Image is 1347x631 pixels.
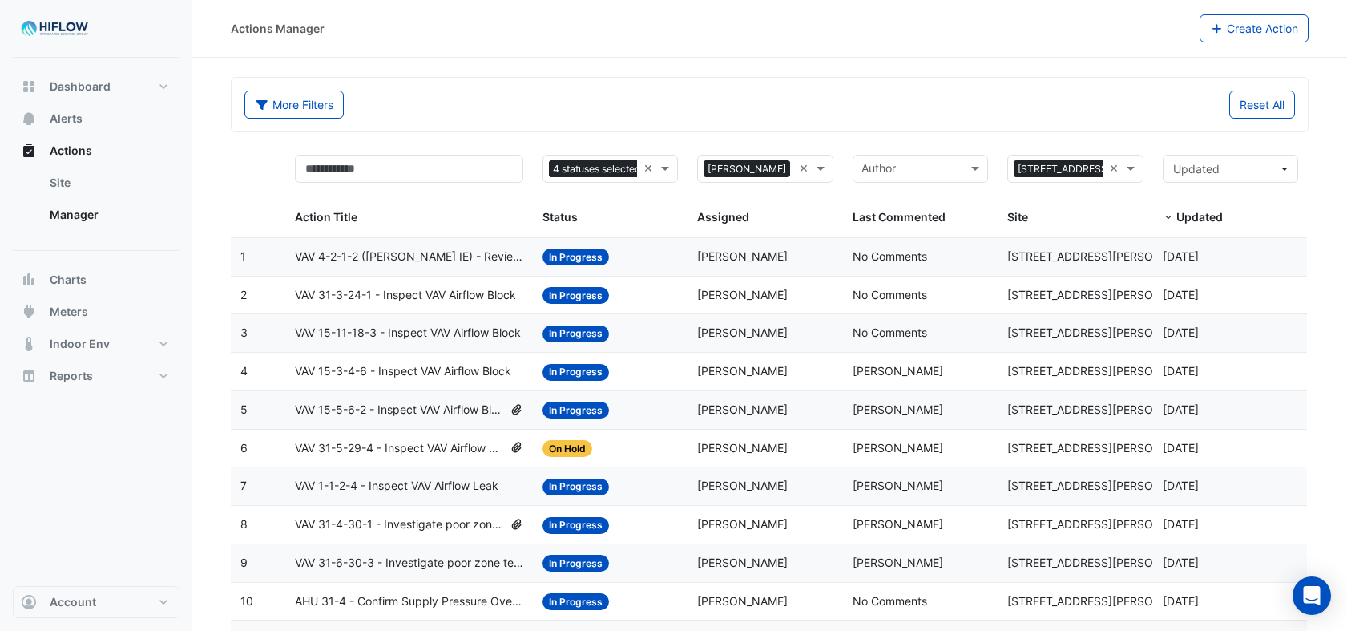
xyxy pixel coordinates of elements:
span: In Progress [542,593,609,610]
span: Clear [643,160,657,178]
span: Indoor Env [50,336,110,352]
app-icon: Dashboard [21,79,37,95]
button: Reports [13,360,179,392]
span: [STREET_ADDRESS][PERSON_NAME] [1007,441,1203,455]
span: 2 [240,288,247,301]
span: VAV 4-2-1-2 ([PERSON_NAME] IE) - Review Critical Sensor Outside Range [295,248,523,266]
span: 9 [240,556,248,569]
app-icon: Alerts [21,111,37,127]
span: Status [542,210,578,224]
span: [STREET_ADDRESS][PERSON_NAME] [1007,288,1203,301]
span: 2025-09-01T10:08:39.118 [1163,556,1199,569]
button: Charts [13,264,179,296]
span: 2025-09-01T10:07:11.229 [1163,594,1199,608]
span: [PERSON_NAME] [697,326,788,339]
span: [PERSON_NAME] [697,441,788,455]
span: Meters [50,304,88,320]
span: Charts [50,272,87,288]
span: VAV 1-1-2-4 - Inspect VAV Airflow Leak [295,477,498,495]
span: 3 [240,326,248,339]
span: [STREET_ADDRESS][PERSON_NAME] [1007,364,1203,378]
span: In Progress [542,555,609,572]
span: VAV 31-4-30-1 - Investigate poor zone temp [295,516,503,534]
span: VAV 15-11-18-3 - Inspect VAV Airflow Block [295,324,521,342]
span: 4 statuses selected [549,160,645,178]
button: Create Action [1200,14,1309,42]
span: 2025-09-01T10:10:02.453 [1163,479,1199,492]
span: [PERSON_NAME] [697,364,788,378]
span: No Comments [853,326,927,339]
span: [STREET_ADDRESS][PERSON_NAME] [1007,517,1203,531]
span: [PERSON_NAME] [697,517,788,531]
span: VAV 15-5-6-2 - Inspect VAV Airflow Block [295,401,503,419]
div: Actions [13,167,179,237]
span: Dashboard [50,79,111,95]
span: [PERSON_NAME] [697,402,788,416]
span: Clear [1109,160,1123,178]
span: In Progress [542,287,609,304]
span: Alerts [50,111,83,127]
span: Clear [799,160,813,178]
span: 5 [240,402,248,416]
span: Updated [1173,162,1220,176]
span: 2025-09-01T10:14:04.985 [1163,441,1199,455]
button: Meters [13,296,179,328]
span: [STREET_ADDRESS][PERSON_NAME] [1007,402,1203,416]
span: [PERSON_NAME] [853,556,943,569]
span: VAV 31-5-29-4 - Inspect VAV Airflow Block [295,439,503,458]
app-icon: Reports [21,368,37,384]
span: [PERSON_NAME] [853,402,943,416]
span: 2025-09-01T10:08:52.507 [1163,517,1199,531]
span: 4 [240,364,248,378]
app-icon: Actions [21,143,37,159]
button: Indoor Env [13,328,179,360]
span: [PERSON_NAME] [853,441,943,455]
span: [PERSON_NAME] [697,594,788,608]
button: Alerts [13,103,179,135]
span: VAV 31-3-24-1 - Inspect VAV Airflow Block [295,286,516,305]
button: Updated [1163,155,1298,183]
span: [PERSON_NAME] [697,249,788,263]
span: In Progress [542,479,609,495]
span: 10 [240,594,253,608]
a: Site [37,167,179,199]
button: Dashboard [13,71,179,103]
span: [PERSON_NAME] [697,479,788,492]
span: In Progress [542,402,609,419]
span: 2025-09-02T08:19:27.643 [1163,326,1199,339]
span: [STREET_ADDRESS][PERSON_NAME] [1014,160,1193,178]
span: [PERSON_NAME] [704,160,790,178]
span: 7 [240,479,247,492]
span: Reports [50,368,93,384]
span: Site [1007,210,1028,224]
app-icon: Indoor Env [21,336,37,352]
span: AHU 31-4 - Confirm Supply Pressure Override (Energy Waste) [295,593,523,611]
a: Manager [37,199,179,231]
button: Account [13,586,179,618]
button: Reset All [1229,91,1295,119]
span: Action Title [295,210,357,224]
span: 8 [240,517,248,531]
span: VAV 15-3-4-6 - Inspect VAV Airflow Block [295,362,511,381]
span: In Progress [542,364,609,381]
span: 2025-09-04T08:47:27.315 [1163,249,1199,263]
span: [PERSON_NAME] [697,556,788,569]
span: In Progress [542,517,609,534]
button: Actions [13,135,179,167]
span: In Progress [542,326,609,342]
app-icon: Charts [21,272,37,288]
span: 1 [240,249,246,263]
span: No Comments [853,594,927,608]
span: On Hold [542,440,592,457]
span: Actions [50,143,92,159]
span: 2025-09-01T10:14:37.361 [1163,364,1199,378]
span: Updated [1176,210,1223,224]
span: [STREET_ADDRESS][PERSON_NAME] [1007,249,1203,263]
span: [STREET_ADDRESS][PERSON_NAME] [1007,556,1203,569]
span: [PERSON_NAME] [853,517,943,531]
span: 6 [240,441,248,455]
span: [STREET_ADDRESS][PERSON_NAME] [1007,594,1203,608]
span: 2025-09-03T09:04:25.081 [1163,288,1199,301]
span: No Comments [853,249,927,263]
div: Actions Manager [231,20,325,37]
